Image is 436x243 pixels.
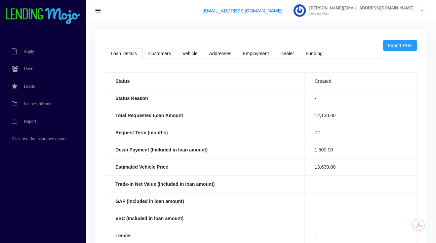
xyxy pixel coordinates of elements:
th: Status Reason [105,90,305,107]
td: 1,500.00 [305,141,417,158]
th: Estimated Vehicle Price [105,158,305,175]
span: Click here for insurance quotes [12,137,67,141]
a: Employment [237,48,275,59]
a: Addresses [203,48,237,59]
small: Lending Mojo [306,12,413,15]
img: logo-small.png [5,8,81,25]
a: Vehicle [177,48,203,59]
span: Loan Applicants [24,102,52,106]
td: - [305,90,417,107]
a: [EMAIL_ADDRESS][DOMAIN_NAME] [203,8,282,13]
span: Users [24,67,34,71]
th: Status [105,72,305,90]
a: Customers [143,48,177,59]
td: Created [305,72,417,90]
span: Report [24,119,36,124]
span: [PERSON_NAME][EMAIL_ADDRESS][DOMAIN_NAME] [306,6,413,10]
th: Request Term (months) [105,124,305,141]
a: Export PDF [383,40,417,51]
th: Total Requested Loan Amount [105,107,305,124]
a: Dealer [275,48,300,59]
a: Loan Details [105,48,143,59]
th: GAP (included in loan amount) [105,193,305,210]
td: 12,130.00 [305,107,417,124]
td: 13,630.00 [305,158,417,175]
a: Funding [300,48,328,59]
span: Apply [24,49,34,54]
span: Leads [24,84,35,89]
img: Profile image [293,4,306,17]
th: VSC (Included in loan amount) [105,210,305,227]
th: Down Payment (Included in loan amount) [105,141,305,158]
td: 72 [305,124,417,141]
th: Trade-in Net Value (Included in loan amount) [105,175,305,193]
